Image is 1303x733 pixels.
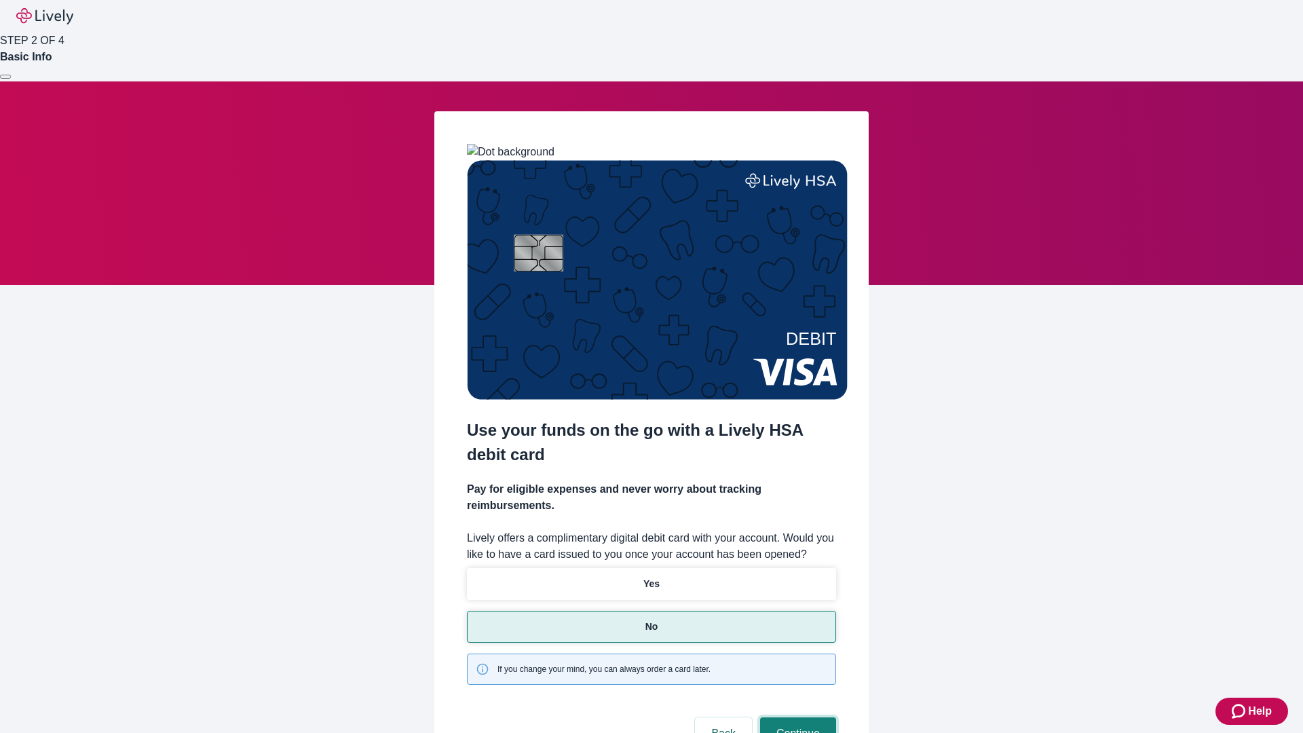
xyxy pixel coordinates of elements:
p: Yes [643,577,660,591]
svg: Zendesk support icon [1232,703,1248,719]
label: Lively offers a complimentary digital debit card with your account. Would you like to have a card... [467,530,836,563]
img: Dot background [467,144,554,160]
button: Zendesk support iconHelp [1215,698,1288,725]
img: Lively [16,8,73,24]
h2: Use your funds on the go with a Lively HSA debit card [467,418,836,467]
button: Yes [467,568,836,600]
p: No [645,620,658,634]
button: No [467,611,836,643]
span: Help [1248,703,1272,719]
span: If you change your mind, you can always order a card later. [497,663,711,675]
h4: Pay for eligible expenses and never worry about tracking reimbursements. [467,481,836,514]
img: Debit card [467,160,848,400]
